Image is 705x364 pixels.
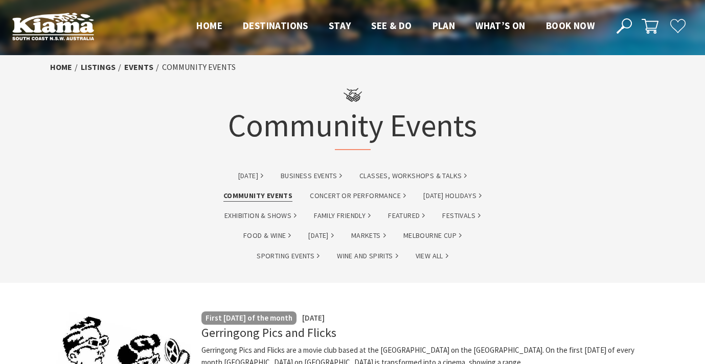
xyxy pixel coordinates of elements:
[302,313,325,323] span: [DATE]
[371,19,412,32] span: See & Do
[186,18,605,35] nav: Main Menu
[546,19,595,32] span: Book now
[423,190,482,202] a: [DATE] Holidays
[442,210,481,222] a: Festivals
[238,170,263,182] a: [DATE]
[201,325,336,341] a: Gerringong Pics and Flicks
[351,230,386,241] a: Markets
[281,170,342,182] a: Business Events
[308,230,333,241] a: [DATE]
[224,210,297,222] a: Exhibition & Shows
[416,250,448,262] a: View All
[433,19,456,32] span: Plan
[310,190,406,202] a: Concert or Performance
[475,19,526,32] span: What’s On
[257,250,320,262] a: Sporting Events
[403,230,462,241] a: Melbourne Cup
[81,62,116,72] a: listings
[162,61,236,74] li: Community Events
[124,62,153,72] a: Events
[359,170,467,182] a: Classes, Workshops & Talks
[314,210,371,222] a: Family Friendly
[243,19,308,32] span: Destinations
[243,230,291,241] a: Food & Wine
[388,210,425,222] a: Featured
[12,12,94,40] img: Kiama Logo
[196,19,222,32] span: Home
[337,250,398,262] a: Wine and Spirits
[228,79,477,150] h1: Community Events
[206,312,292,324] p: First [DATE] of the month
[50,62,72,72] a: Home
[329,19,351,32] span: Stay
[223,190,292,202] a: Community Events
